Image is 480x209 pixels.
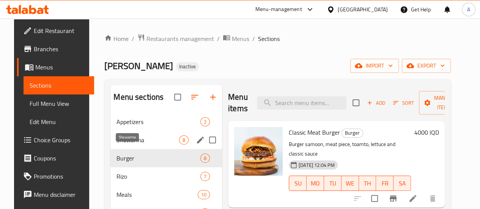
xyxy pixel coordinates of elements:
span: Coupons [34,154,88,163]
a: Restaurants management [137,34,214,44]
div: Menu-management [255,5,302,14]
div: Meals10 [110,185,222,204]
span: 2 [201,118,209,126]
span: SU [292,178,304,189]
span: Burger [116,154,200,163]
span: Inactive [176,63,199,70]
span: [PERSON_NAME] [104,57,173,74]
span: A [467,5,470,14]
button: Add section [204,88,222,106]
a: Menu disclaimer [17,185,94,204]
span: Sort sections [186,88,204,106]
span: Select to update [367,190,382,206]
h2: Menu sections [113,91,164,103]
span: 8 [201,155,209,162]
button: TH [359,176,376,191]
div: Rizo7 [110,167,222,185]
a: Edit Menu [24,113,94,131]
span: TH [362,178,373,189]
span: Sort [393,99,414,107]
span: Manage items [425,93,464,112]
button: delete [423,189,442,207]
li: / [217,34,220,43]
span: FR [379,178,390,189]
span: MO [310,178,321,189]
span: Edit Menu [30,117,88,126]
nav: breadcrumb [104,34,451,44]
button: export [402,59,451,73]
button: TU [324,176,342,191]
button: Sort [391,97,416,109]
div: Shawarma8edit [110,131,222,149]
a: Branches [17,40,94,58]
span: Select all sections [170,89,186,105]
span: Menus [35,63,88,72]
a: Choice Groups [17,131,94,149]
span: Choice Groups [34,135,88,145]
span: SA [397,178,408,189]
div: items [198,190,210,199]
a: Menus [223,34,249,44]
a: Edit Restaurant [17,22,94,40]
div: items [200,117,210,126]
a: Home [104,34,129,43]
button: Manage items [419,91,470,115]
button: FR [376,176,393,191]
a: Promotions [17,167,94,185]
span: Menus [232,34,249,43]
div: Inactive [176,62,199,71]
span: 10 [198,191,209,198]
img: Classic Meat Burger [234,127,283,176]
span: 8 [179,137,188,144]
a: Full Menu View [24,94,94,113]
div: [GEOGRAPHIC_DATA] [338,5,388,14]
button: import [350,59,399,73]
a: Menus [17,58,94,76]
span: Promotions [34,172,88,181]
div: Burger8 [110,149,222,167]
a: Edit menu item [408,194,417,203]
h6: 4000 IQD [414,127,439,138]
button: MO [307,176,324,191]
span: Appetizers [116,117,200,126]
span: export [408,61,445,71]
div: items [179,135,189,145]
span: WE [345,178,356,189]
button: WE [342,176,359,191]
span: Burger [342,129,363,137]
span: Sort items [388,97,419,109]
span: Shawarma [116,135,179,145]
span: Sections [258,34,280,43]
span: Meals [116,190,197,199]
li: / [132,34,134,43]
span: [DATE] 12:04 PM [296,162,338,169]
span: Add [366,99,386,107]
button: edit [195,134,206,146]
span: 7 [201,173,209,180]
span: TU [327,178,338,189]
button: SU [289,176,307,191]
a: Sections [24,76,94,94]
span: Restaurants management [146,34,214,43]
span: Rizo [116,172,200,181]
span: Branches [34,44,88,53]
span: Menu disclaimer [34,190,88,199]
div: Burger [342,129,363,138]
span: import [356,61,393,71]
button: SA [393,176,411,191]
span: Sections [30,81,88,90]
span: Select section [348,95,364,111]
li: / [252,34,255,43]
button: Add [364,97,388,109]
div: Appetizers2 [110,113,222,131]
input: search [257,96,346,110]
button: Branch-specific-item [384,189,402,207]
div: items [200,172,210,181]
span: Classic Meat Burger [289,127,340,138]
span: Add item [364,97,388,109]
h2: Menu items [228,91,248,114]
a: Coupons [17,149,94,167]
